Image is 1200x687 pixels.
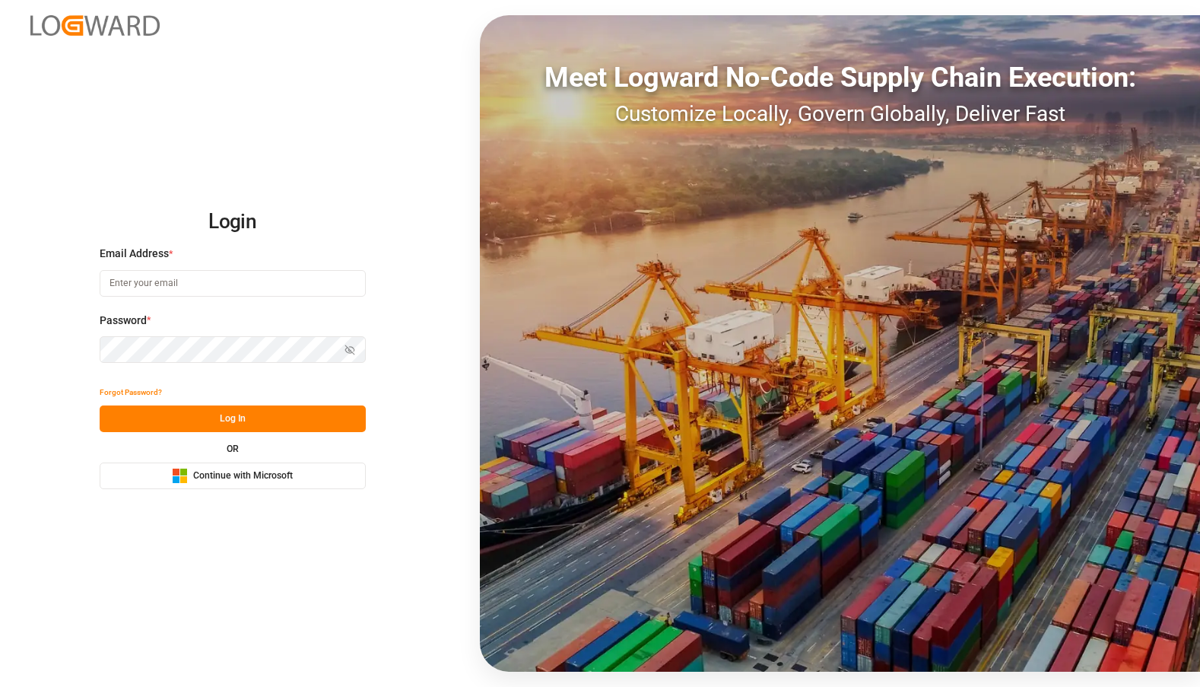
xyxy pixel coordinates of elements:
span: Password [100,313,147,329]
button: Forgot Password? [100,379,162,406]
div: Customize Locally, Govern Globally, Deliver Fast [480,98,1200,130]
input: Enter your email [100,270,366,297]
img: Logward_new_orange.png [30,15,160,36]
button: Continue with Microsoft [100,463,366,489]
span: Email Address [100,246,169,262]
h2: Login [100,198,366,246]
span: Continue with Microsoft [193,469,293,483]
button: Log In [100,406,366,432]
small: OR [227,444,239,453]
div: Meet Logward No-Code Supply Chain Execution: [480,57,1200,98]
